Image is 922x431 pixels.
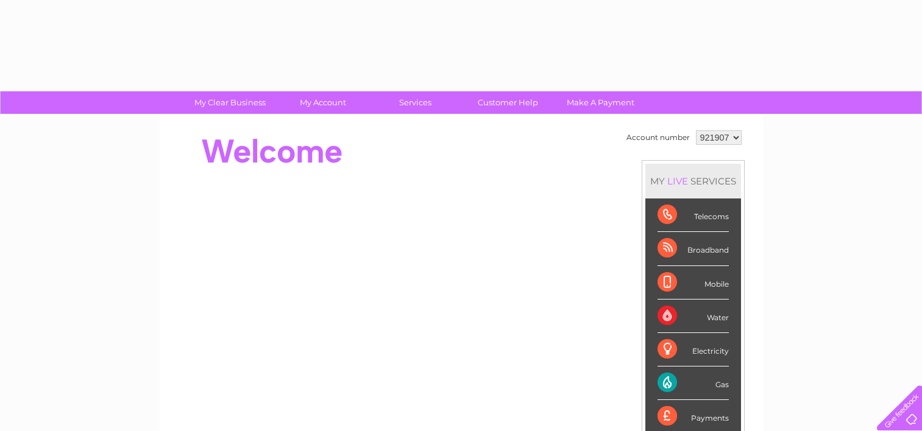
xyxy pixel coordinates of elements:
[658,366,729,400] div: Gas
[623,127,693,148] td: Account number
[365,91,466,114] a: Services
[658,333,729,366] div: Electricity
[550,91,651,114] a: Make A Payment
[658,198,729,232] div: Telecoms
[658,266,729,300] div: Mobile
[665,175,690,187] div: LIVE
[658,232,729,265] div: Broadband
[272,91,373,114] a: My Account
[645,164,741,198] div: MY SERVICES
[180,91,280,114] a: My Clear Business
[658,300,729,333] div: Water
[458,91,558,114] a: Customer Help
